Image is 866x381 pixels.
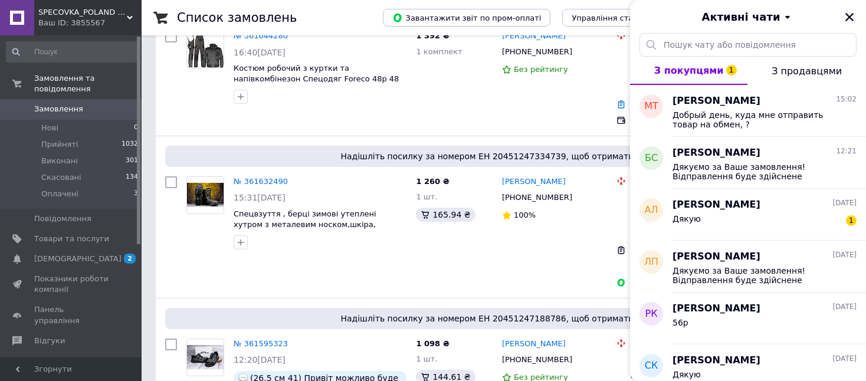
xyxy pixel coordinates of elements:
[41,156,78,166] span: Виконані
[234,64,399,84] a: Костюм робочий з куртки та напівкомбінезон Спецодяг Foreco 48р 48
[34,73,142,94] span: Замовлення та повідомлення
[187,31,224,68] img: Фото товару
[416,208,475,222] div: 165.94 ₴
[134,123,138,133] span: 0
[500,44,575,60] div: [PHONE_NUMBER]
[234,355,286,364] span: 12:20[DATE]
[630,241,866,293] button: ЛП[PERSON_NAME][DATE]Дякуємо за Ваше замовлення! Відправлення буде здійснене найближчим часом. Оч...
[124,254,136,264] span: 2
[836,146,857,156] span: 12:21
[644,255,658,269] span: ЛП
[846,215,857,226] span: 1
[673,94,760,108] span: [PERSON_NAME]
[673,198,760,212] span: [PERSON_NAME]
[502,31,566,42] a: [PERSON_NAME]
[514,211,536,219] span: 100%
[34,274,109,295] span: Показники роботи компанії
[34,356,66,366] span: Покупці
[645,203,658,217] span: АЛ
[383,9,550,27] button: Завантажити звіт по пром-оплаті
[34,214,91,224] span: Повідомлення
[416,177,449,186] span: 1 260 ₴
[726,65,737,75] span: 1
[673,110,840,129] span: Добрый день, куда мне отправить товар на обмен, ?
[187,345,224,369] img: Фото товару
[134,189,138,199] span: 3
[701,9,780,25] span: Активні чати
[673,214,701,224] span: Дякую
[630,189,866,241] button: АЛ[PERSON_NAME][DATE]Дякую1
[234,177,288,186] a: № 361632490
[126,156,138,166] span: 301
[842,10,857,24] button: Закрити
[416,354,437,363] span: 1 шт.
[832,354,857,364] span: [DATE]
[654,65,724,76] span: З покупцями
[34,304,109,326] span: Панель управління
[392,12,541,23] span: Завантажити звіт по пром-оплаті
[832,302,857,312] span: [DATE]
[170,313,838,324] span: Надішліть посилку за номером ЕН 20451247188786, щоб отримати оплату
[34,336,65,346] span: Відгуки
[416,339,449,348] span: 1 098 ₴
[500,352,575,367] div: [PHONE_NUMBER]
[234,193,286,202] span: 15:31[DATE]
[562,9,671,27] button: Управління статусами
[234,48,286,57] span: 16:40[DATE]
[187,183,224,207] img: Фото товару
[673,162,840,181] span: Дякуємо за Ваше замовлення! Відправлення буде здійснене найближчим часом. Очікуйте, будь ласка, н...
[832,250,857,260] span: [DATE]
[772,65,842,77] span: З продавцями
[186,176,224,214] a: Фото товару
[122,139,138,150] span: 1032
[673,354,760,367] span: [PERSON_NAME]
[832,198,857,208] span: [DATE]
[38,18,142,28] div: Ваш ID: 3855567
[500,190,575,205] div: [PHONE_NUMBER]
[416,192,437,201] span: 1 шт.
[630,57,747,85] button: З покупцями1
[177,11,297,25] h1: Список замовлень
[673,370,701,379] span: Дякую
[645,307,657,321] span: рк
[630,85,866,137] button: мт[PERSON_NAME]15:02Добрый день, куда мне отправить товар на обмен, ?
[234,31,288,40] a: № 361644280
[645,359,658,373] span: СК
[673,250,760,264] span: [PERSON_NAME]
[747,57,866,85] button: З продавцями
[630,293,866,344] button: рк[PERSON_NAME][DATE]56р
[673,146,760,160] span: [PERSON_NAME]
[126,172,138,183] span: 134
[234,209,376,240] a: Спецвзуття , берці зимові утеплені хутром з металевим носком,шкіра, [GEOGRAPHIC_DATA] 42
[572,14,662,22] span: Управління статусами
[673,318,688,327] span: 56р
[673,266,840,285] span: Дякуємо за Ваше замовлення! Відправлення буде здійснене найближчим часом. Очікуйте, будь ласка, н...
[170,150,838,162] span: Надішліть посилку за номером ЕН 20451247334739, щоб отримати оплату
[630,137,866,189] button: БС[PERSON_NAME]12:21Дякуємо за Ваше замовлення! Відправлення буде здійснене найближчим часом. Очі...
[41,123,58,133] span: Нові
[34,254,122,264] span: [DEMOGRAPHIC_DATA]
[836,94,857,104] span: 15:02
[502,339,566,350] a: [PERSON_NAME]
[645,152,658,165] span: БС
[41,189,78,199] span: Оплачені
[663,9,833,25] button: Активні чати
[186,339,224,376] a: Фото товару
[514,65,568,74] span: Без рейтингу
[673,302,760,316] span: [PERSON_NAME]
[639,33,857,57] input: Пошук чату або повідомлення
[6,41,139,63] input: Пошук
[416,31,449,40] span: 1 392 ₴
[38,7,127,18] span: SPECOVKA_POLAND Великий вибір спецодягу, спецвзуття ОПТ та Роздріб
[34,234,109,244] span: Товари та послуги
[41,139,78,150] span: Прийняті
[502,176,566,188] a: [PERSON_NAME]
[41,172,81,183] span: Скасовані
[234,339,288,348] a: № 361595323
[34,104,83,114] span: Замовлення
[416,47,462,56] span: 1 комплект
[644,100,658,113] span: мт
